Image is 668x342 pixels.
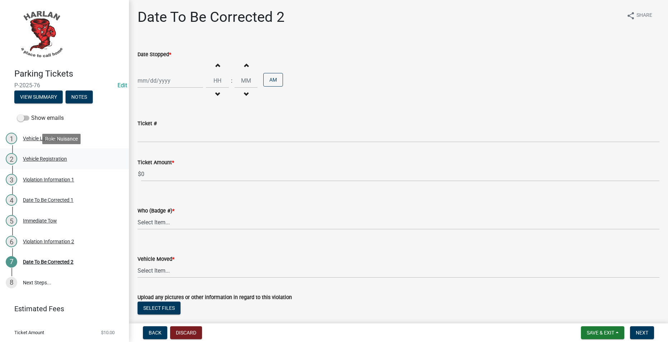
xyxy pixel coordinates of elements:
h1: Date To Be Corrected 2 [138,9,284,26]
span: Back [149,330,162,336]
label: Vehicle Moved [138,257,174,262]
label: Upload any pictures or other information in regard to this violation [138,295,292,300]
span: $10.00 [101,330,115,335]
button: AM [263,73,283,87]
div: Vehicle Location [23,136,59,141]
div: 7 [6,256,17,268]
span: Share [636,11,652,20]
div: 1 [6,133,17,144]
button: Next [630,326,654,339]
label: Date Stopped [138,52,171,57]
div: 2 [6,153,17,165]
wm-modal-confirm: Summary [14,94,63,100]
button: Save & Exit [581,326,624,339]
button: View Summary [14,91,63,103]
label: Ticket Amount [138,160,174,165]
div: Violation Information 1 [23,177,74,182]
input: mm/dd/yyyy [138,73,203,88]
input: Minutes [235,73,258,88]
div: Date To Be Corrected 1 [23,197,73,202]
div: 5 [6,215,17,226]
a: Estimated Fees [6,302,117,316]
a: Edit [117,82,127,89]
span: $ [138,167,141,181]
div: Role: Nuisance [42,134,81,144]
img: City of Harlan, Iowa [14,8,68,61]
button: Discard [170,326,202,339]
div: Violation Information 2 [23,239,74,244]
label: Show emails [17,114,64,122]
div: Immediate Tow [23,218,57,223]
div: Vehicle Registration [23,156,67,161]
div: 6 [6,236,17,247]
i: share [626,11,635,20]
label: Ticket # [138,121,157,126]
h4: Parking Tickets [14,69,123,79]
div: 8 [6,277,17,288]
wm-modal-confirm: Edit Application Number [117,82,127,89]
wm-modal-confirm: Notes [66,94,93,100]
input: Hours [206,73,229,88]
button: Select files [138,302,181,314]
button: shareShare [621,9,658,23]
span: Next [636,330,648,336]
div: 4 [6,194,17,206]
span: Ticket Amount [14,330,44,335]
span: Save & Exit [587,330,614,336]
div: Date To Be Corrected 2 [23,259,73,264]
span: P-2025-76 [14,82,115,89]
button: Back [143,326,167,339]
button: Notes [66,91,93,103]
label: Who (Badge #) [138,209,174,214]
div: 3 [6,174,17,185]
div: : [229,77,235,85]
